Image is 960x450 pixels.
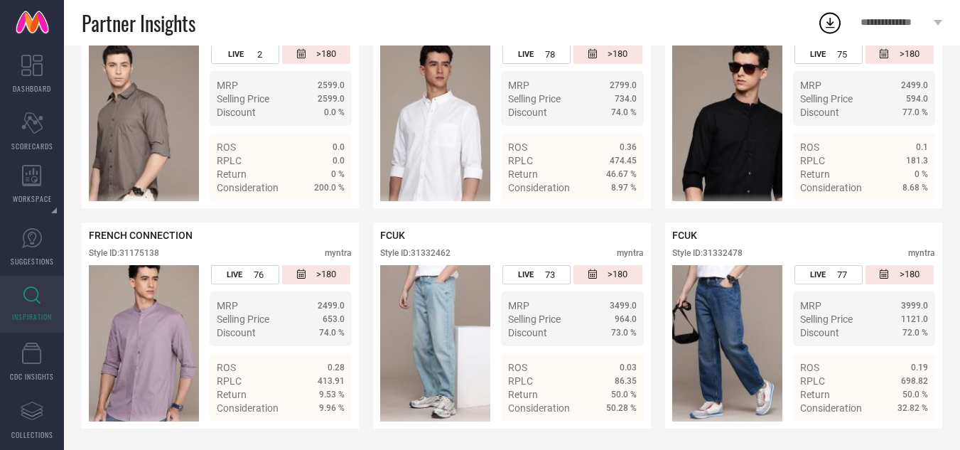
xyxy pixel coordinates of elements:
div: Style ID: 31332462 [380,248,451,258]
span: 181.3 [906,156,928,166]
span: 0.03 [620,363,637,373]
div: Click to view image [380,45,490,201]
span: 0 % [331,169,345,179]
span: 72.0 % [902,328,928,338]
span: Discount [217,327,256,338]
span: Selling Price [800,314,853,325]
span: CDC INSIGHTS [10,371,54,382]
span: 0.0 % [324,107,345,117]
span: 0.19 [911,363,928,373]
span: 964.0 [615,314,637,324]
img: Style preview image [380,45,490,201]
span: Consideration [217,402,279,414]
span: FRENCH CONNECTION [89,230,193,241]
span: 413.91 [318,376,345,386]
div: Number of days since the style was first listed on the platform [282,45,350,64]
span: 77.0 % [902,107,928,117]
span: 9.53 % [319,390,345,400]
div: Number of days the style has been live on the platform [794,45,863,64]
span: 75 [837,49,847,60]
span: Details [896,428,928,439]
span: >180 [608,48,627,60]
span: LIVE [810,270,826,279]
span: Selling Price [217,314,269,325]
span: 46.67 % [606,169,637,179]
span: FCUK [380,230,405,241]
span: Return [217,168,247,180]
span: ROS [217,141,236,153]
span: 50.28 % [606,403,637,413]
span: 73 [545,269,555,280]
span: INSPIRATION [12,311,52,322]
span: 474.45 [610,156,637,166]
span: >180 [608,269,627,281]
span: Consideration [508,182,570,193]
span: RPLC [800,155,825,166]
span: LIVE [228,50,244,59]
span: 50.0 % [902,390,928,400]
span: MRP [217,300,238,311]
a: Details [298,208,345,219]
span: >180 [900,48,919,60]
span: 0.1 [916,142,928,152]
span: Consideration [800,182,862,193]
div: Style ID: 31332478 [672,248,743,258]
span: >180 [316,48,336,60]
div: Click to view image [380,265,490,422]
span: MRP [508,300,529,311]
span: Selling Price [800,93,853,105]
a: Details [298,428,345,439]
a: Details [882,208,928,219]
span: RPLC [800,375,825,387]
span: MRP [800,300,821,311]
span: 594.0 [906,94,928,104]
span: 8.97 % [611,183,637,193]
span: 77 [837,269,847,280]
span: 86.35 [615,376,637,386]
span: Selling Price [508,314,561,325]
a: Details [590,208,637,219]
span: 9.96 % [319,403,345,413]
div: Click to view image [672,265,782,422]
span: Partner Insights [82,9,195,38]
span: 2599.0 [318,80,345,90]
span: 78 [545,49,555,60]
img: Style preview image [89,45,199,201]
span: RPLC [508,155,533,166]
span: ROS [800,141,819,153]
span: RPLC [508,375,533,387]
span: MRP [800,80,821,91]
span: LIVE [227,270,242,279]
div: Click to view image [89,265,199,422]
span: >180 [316,269,336,281]
span: 76 [254,269,264,280]
span: ROS [508,362,527,373]
img: Style preview image [672,45,782,201]
div: Number of days since the style was first listed on the platform [865,45,934,64]
span: Discount [800,327,839,338]
span: Return [508,389,538,400]
span: SUGGESTIONS [11,256,54,267]
span: WORKSPACE [13,193,52,204]
span: LIVE [518,50,534,59]
img: Style preview image [380,265,490,422]
span: Details [313,428,345,439]
span: 2499.0 [901,80,928,90]
span: ROS [800,362,819,373]
div: Number of days the style has been live on the platform [211,265,279,284]
span: Return [217,389,247,400]
span: Return [800,168,830,180]
div: myntra [617,248,644,258]
span: 8.68 % [902,183,928,193]
span: COLLECTIONS [11,429,53,440]
span: 734.0 [615,94,637,104]
span: 3499.0 [610,301,637,311]
span: 698.82 [901,376,928,386]
span: Details [313,208,345,219]
span: RPLC [217,155,242,166]
div: Click to view image [672,45,782,201]
span: 1121.0 [901,314,928,324]
div: Click to view image [89,45,199,201]
span: Discount [800,107,839,118]
span: 74.0 % [319,328,345,338]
